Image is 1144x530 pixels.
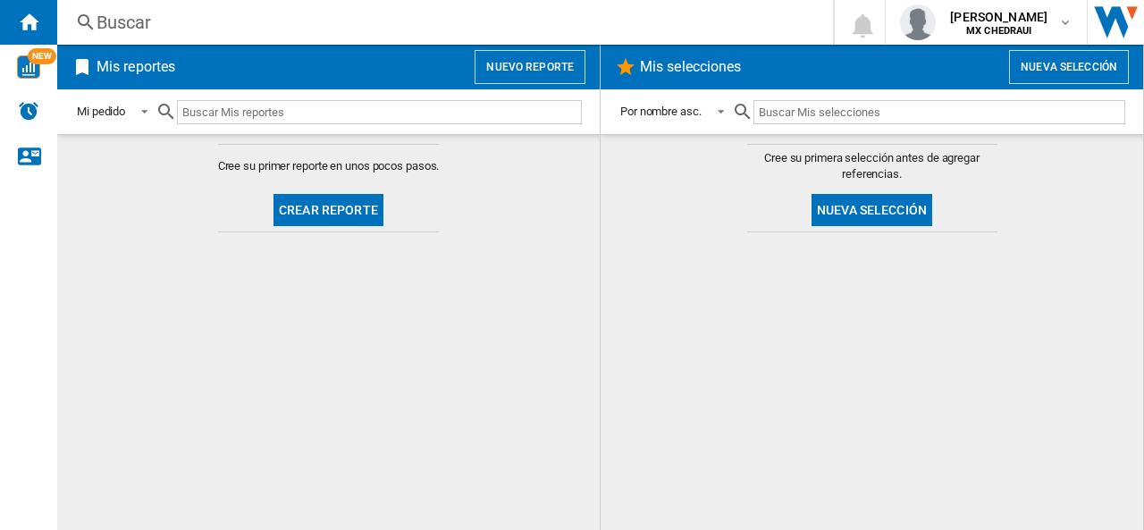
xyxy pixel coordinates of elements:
div: Buscar [97,10,786,35]
h2: Mis selecciones [636,50,745,84]
img: alerts-logo.svg [18,100,39,122]
button: Crear reporte [273,194,383,226]
b: MX CHEDRAUI [966,25,1032,37]
button: Nueva selección [1009,50,1129,84]
span: NEW [28,48,56,64]
h2: Mis reportes [93,50,179,84]
input: Buscar Mis selecciones [753,100,1125,124]
div: Por nombre asc. [620,105,702,118]
input: Buscar Mis reportes [177,100,582,124]
span: Cree su primera selección antes de agregar referencias. [747,150,997,182]
button: Nueva selección [812,194,932,226]
span: Cree su primer reporte en unos pocos pasos. [218,158,440,174]
button: Nuevo reporte [475,50,585,84]
div: Mi pedido [77,105,125,118]
img: profile.jpg [900,4,936,40]
img: wise-card.svg [17,55,40,79]
span: [PERSON_NAME] [950,8,1047,26]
